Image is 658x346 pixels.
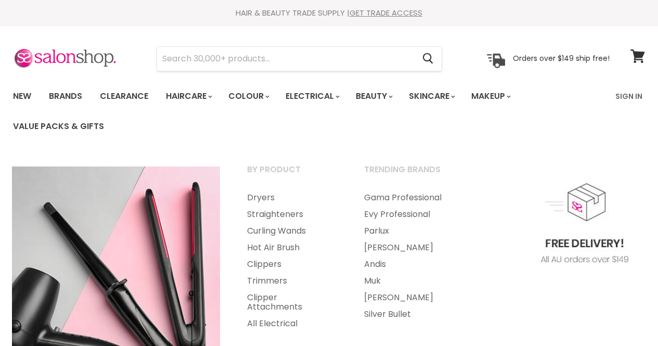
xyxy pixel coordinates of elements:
input: Search [157,47,414,71]
a: Haircare [158,85,218,107]
form: Product [157,46,442,71]
p: Orders over $149 ship free! [513,54,610,63]
a: Electrical [278,85,346,107]
a: Colour [221,85,276,107]
a: New [5,85,39,107]
a: Value Packs & Gifts [5,116,112,137]
a: Brands [41,85,90,107]
a: GET TRADE ACCESS [350,7,422,18]
a: Makeup [463,85,517,107]
button: Search [414,47,442,71]
a: Beauty [348,85,399,107]
a: Sign In [609,85,649,107]
a: Skincare [401,85,461,107]
a: Clearance [92,85,156,107]
ul: Main menu [5,81,609,142]
iframe: Gorgias live chat messenger [606,297,648,336]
